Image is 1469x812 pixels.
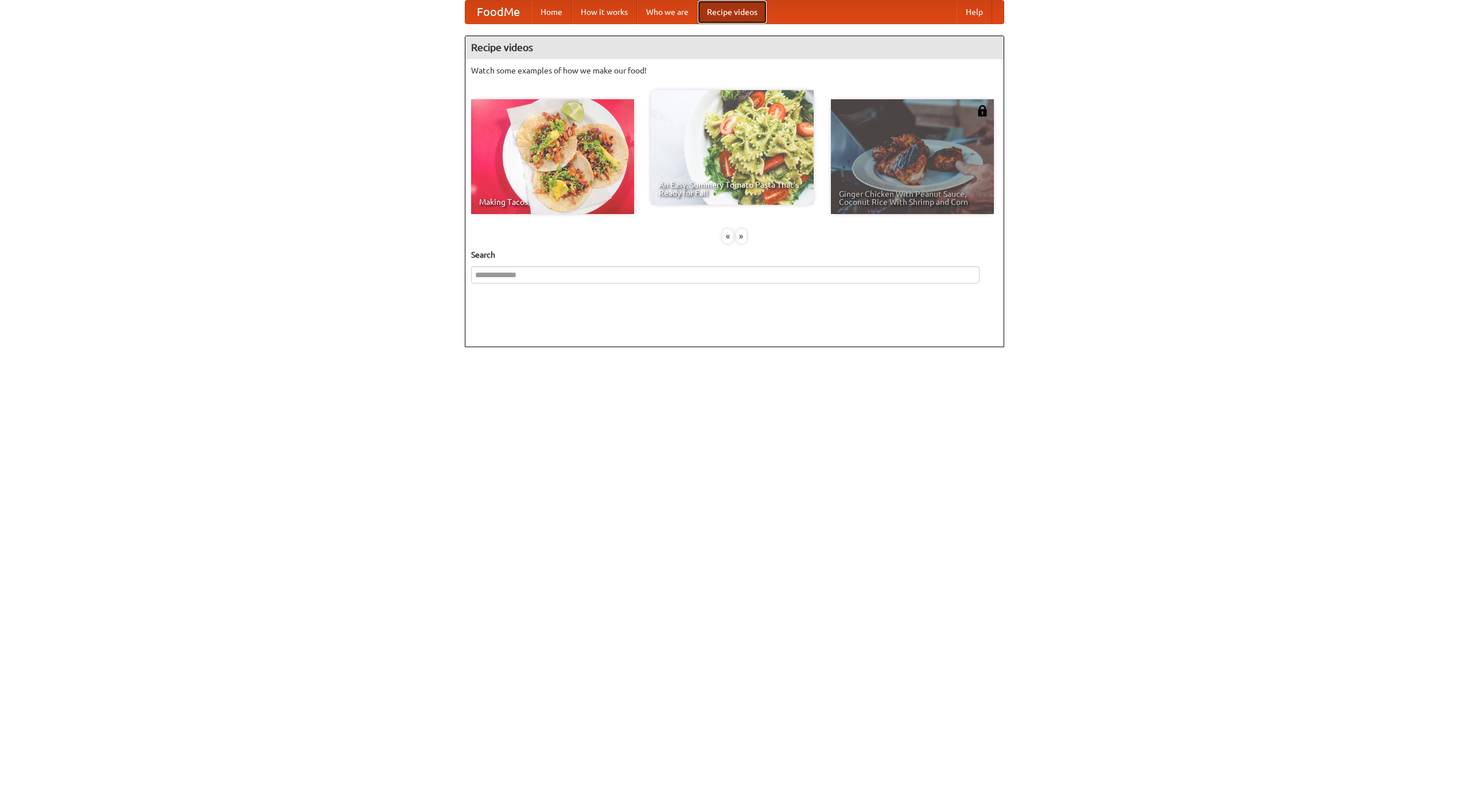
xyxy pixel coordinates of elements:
p: Watch some examples of how we make our food! [471,65,998,76]
a: Home [531,1,572,24]
div: « [722,229,733,243]
a: Making Tacos [471,99,634,214]
h5: Search [471,249,998,261]
a: Help [957,1,992,24]
h4: Recipe videos [465,36,1004,59]
a: Recipe videos [698,1,767,24]
div: » [736,229,747,243]
a: FoodMe [465,1,531,24]
a: Who we are [637,1,698,24]
a: An Easy, Summery Tomato Pasta That's Ready for Fall [651,90,814,205]
span: Making Tacos [479,198,626,206]
img: 483408.png [977,105,988,116]
span: An Easy, Summery Tomato Pasta That's Ready for Fall [659,181,806,197]
a: How it works [572,1,637,24]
